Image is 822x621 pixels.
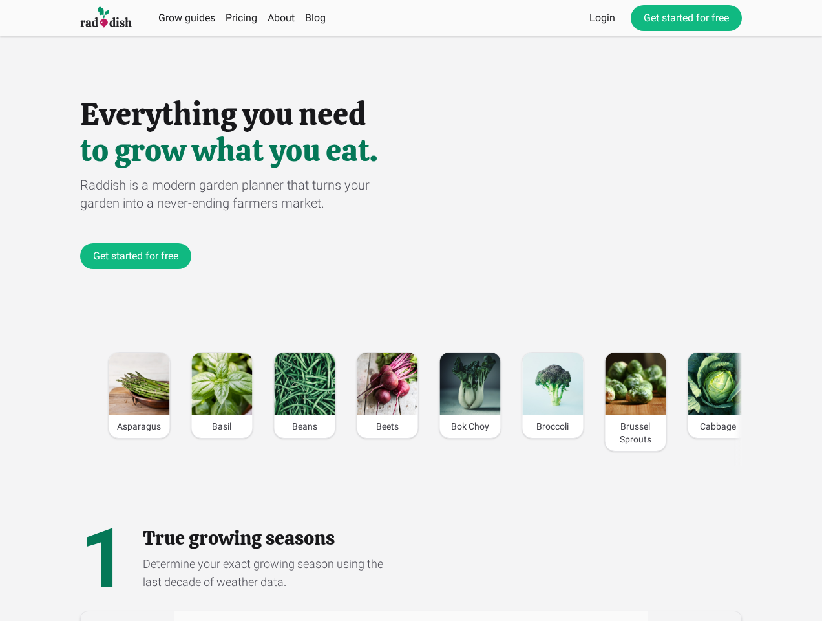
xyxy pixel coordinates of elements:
[109,353,169,415] img: Image of Asparagus
[80,176,411,212] div: Raddish is a modern garden planner that turns your garden into a never-ending farmers market.
[631,5,742,31] a: Get started for free
[226,12,257,24] a: Pricing
[109,415,169,438] div: Asparagus
[80,243,191,269] a: Get started for free
[191,415,252,438] div: Basil
[688,415,748,438] div: Cabbage
[273,352,335,439] a: Image of BeansBeans
[80,98,742,129] h1: Everything you need
[522,353,583,415] img: Image of Broccoli
[604,352,666,452] a: Image of Brussel SproutsBrussel Sprouts
[439,353,500,415] img: Image of Bok Choy
[268,12,295,24] a: About
[143,527,391,550] h2: True growing seasons
[439,352,501,439] a: Image of Bok ChoyBok Choy
[687,352,749,439] a: Image of CabbageCabbage
[274,353,335,415] img: Image of Beans
[605,353,666,415] img: Image of Brussel Sprouts
[589,10,615,26] a: Login
[356,352,418,439] a: Image of BeetsBeets
[191,353,252,415] img: Image of Basil
[274,415,335,438] div: Beans
[191,352,253,439] a: Image of BasilBasil
[357,415,417,438] div: Beets
[80,517,127,600] div: 1
[522,352,584,439] a: Image of BroccoliBroccoli
[522,415,583,438] div: Broccoli
[143,555,391,591] div: Determine your exact growing season using the last decade of weather data.
[80,135,742,166] h1: to grow what you eat.
[108,352,170,439] a: Image of AsparagusAsparagus
[605,415,666,451] div: Brussel Sprouts
[688,353,748,415] img: Image of Cabbage
[439,415,500,438] div: Bok Choy
[158,12,215,24] a: Grow guides
[80,6,132,30] img: Raddish company logo
[305,12,326,24] a: Blog
[357,353,417,415] img: Image of Beets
